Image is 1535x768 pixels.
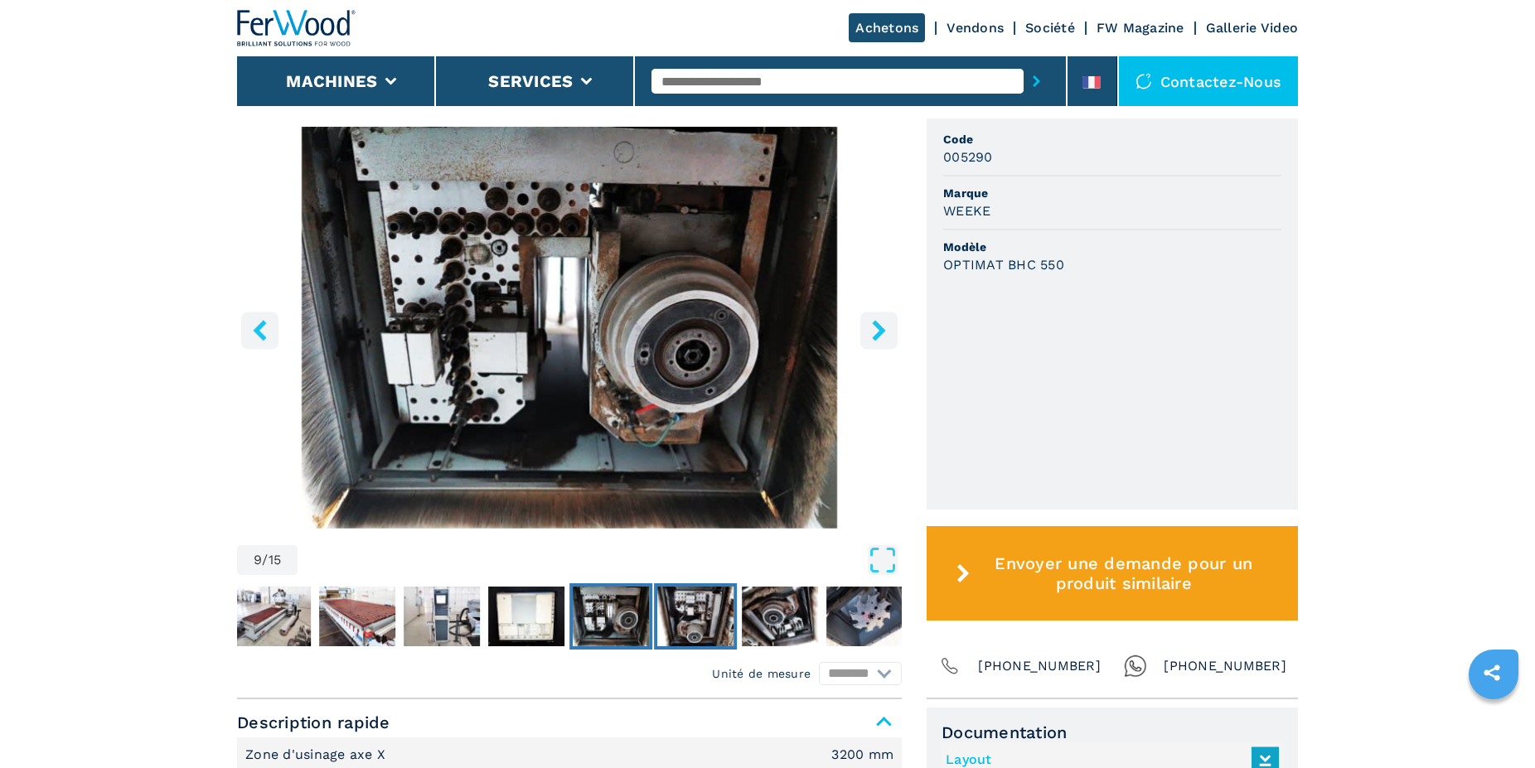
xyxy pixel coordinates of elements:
[488,587,564,646] img: dedde025bc71007cabb7af5232a1854f
[1465,693,1523,756] iframe: Chat
[235,587,311,646] img: 76493d3b5b159f6fb0b2b51cc8df3738
[977,553,1271,593] span: Envoyer une demande pour un produit similaire
[712,665,811,682] em: Unité de mesure
[569,583,652,650] button: Go to Slide 9
[942,722,1283,742] span: Documentation
[1024,62,1049,100] button: submit-button
[1119,56,1299,106] div: Contactez-nous
[237,708,902,737] span: Description rapide
[286,71,377,91] button: Machines
[657,587,734,646] img: dd1cb88cc6ee996eb89f56c3078f4897
[943,131,1281,147] span: Code
[654,583,737,650] button: Go to Slide 10
[943,147,993,167] h3: 005290
[488,71,573,91] button: Services
[1164,654,1286,678] span: [PHONE_NUMBER]
[269,553,282,567] span: 15
[943,201,990,220] h3: WEEKE
[1136,73,1152,89] img: Contactez-nous
[1206,20,1299,36] a: Gallerie Video
[831,748,893,761] em: 3200 mm
[978,654,1101,678] span: [PHONE_NUMBER]
[860,312,898,349] button: right-button
[1124,654,1147,678] img: Whatsapp
[237,127,902,529] div: Go to Slide 9
[738,583,821,650] button: Go to Slide 11
[404,587,480,646] img: 5b1351e00644aa6d91ed85d7330c7873
[231,583,314,650] button: Go to Slide 5
[938,654,961,678] img: Phone
[573,587,649,646] img: 08b45e33248eb5c24143fe4140b040a0
[485,583,568,650] button: Go to Slide 8
[237,127,902,529] img: Centre d'usinage avec table NESTING WEEKE OPTIMAT BHC 550
[400,583,483,650] button: Go to Slide 7
[947,20,1004,36] a: Vendons
[927,526,1298,621] button: Envoyer une demande pour un produit similaire
[1025,20,1075,36] a: Société
[319,587,395,646] img: a48bff8a20a597087b983be827bdf9fd
[826,587,903,646] img: af89cc71fad86c20e459af9aacee1ce3
[943,239,1281,255] span: Modèle
[241,312,278,349] button: left-button
[849,13,925,42] a: Achetons
[316,583,399,650] button: Go to Slide 6
[262,553,268,567] span: /
[943,255,1064,274] h3: OPTIMAT BHC 550
[302,545,898,575] button: Open Fullscreen
[1471,652,1513,693] a: sharethis
[943,185,1281,201] span: Marque
[1097,20,1184,36] a: FW Magazine
[254,553,262,567] span: 9
[742,587,818,646] img: 27fae5f4a3b11e5ac129ffd0b2fe83d8
[245,746,390,764] p: Zone d'usinage axe X
[823,583,906,650] button: Go to Slide 12
[237,10,356,46] img: Ferwood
